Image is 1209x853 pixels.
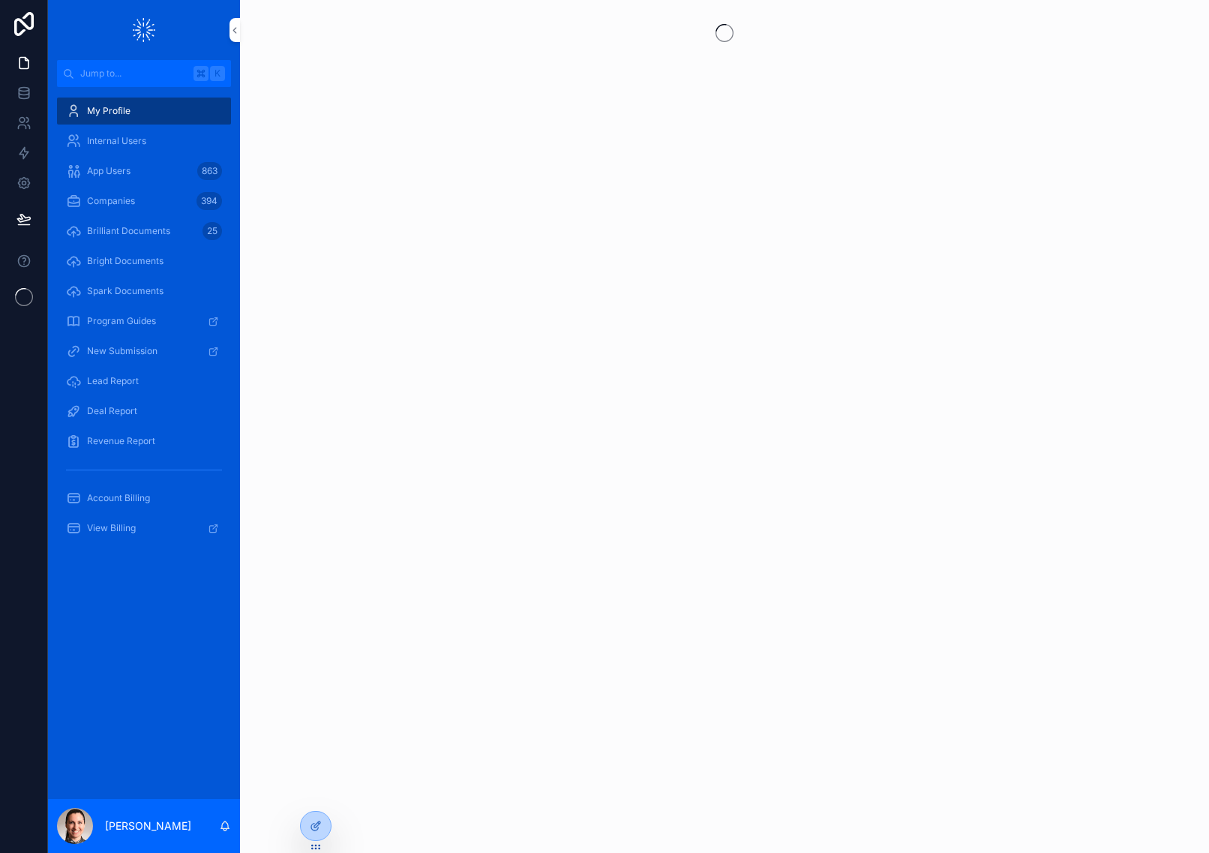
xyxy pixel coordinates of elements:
a: Spark Documents [57,278,231,305]
div: 863 [197,162,222,180]
a: New Submission [57,338,231,365]
a: App Users863 [57,158,231,185]
img: App logo [133,18,155,42]
a: Companies394 [57,188,231,215]
span: New Submission [87,345,157,357]
a: Brilliant Documents25 [57,218,231,245]
a: Deal Report [57,398,231,425]
div: 25 [202,222,222,240]
span: Brilliant Documents [87,225,170,237]
a: View Billing [57,515,231,542]
div: scrollable content [48,87,240,561]
span: App Users [87,165,130,177]
span: Deal Report [87,405,137,417]
span: K [211,68,223,80]
p: [PERSON_NAME] [105,818,191,833]
a: My Profile [57,98,231,125]
span: Spark Documents [87,285,163,297]
span: Internal Users [87,135,146,147]
a: Internal Users [57,128,231,155]
span: Companies [87,195,135,207]
span: My Profile [87,105,130,117]
span: Lead Report [87,375,139,387]
a: Revenue Report [57,428,231,455]
div: 394 [196,192,222,210]
a: Lead Report [57,368,231,395]
span: Bright Documents [87,255,163,267]
a: Bright Documents [57,248,231,275]
span: Jump to... [80,68,187,80]
span: Account Billing [87,492,150,504]
a: Account Billing [57,485,231,512]
span: View Billing [87,522,136,534]
span: Program Guides [87,315,156,327]
a: Program Guides [57,308,231,335]
button: Jump to...K [57,60,231,87]
span: Revenue Report [87,435,155,447]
